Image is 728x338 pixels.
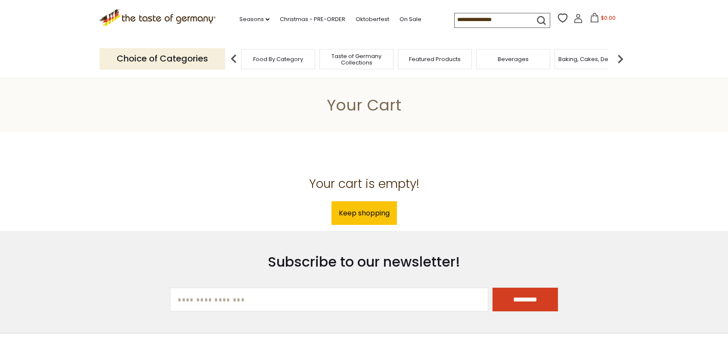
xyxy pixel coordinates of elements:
[239,15,270,24] a: Seasons
[106,176,623,191] h2: Your cart is empty!
[585,13,621,26] button: $0.00
[322,53,391,66] a: Taste of Germany Collections
[612,50,629,68] img: next arrow
[331,201,397,225] a: Keep shopping
[498,56,529,62] a: Beverages
[558,56,625,62] a: Baking, Cakes, Desserts
[225,50,242,68] img: previous arrow
[27,95,701,115] h1: Your Cart
[601,14,616,22] span: $0.00
[99,48,225,69] p: Choice of Categories
[400,15,421,24] a: On Sale
[253,56,303,62] a: Food By Category
[280,15,345,24] a: Christmas - PRE-ORDER
[356,15,389,24] a: Oktoberfest
[409,56,461,62] a: Featured Products
[170,253,558,270] h3: Subscribe to our newsletter!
